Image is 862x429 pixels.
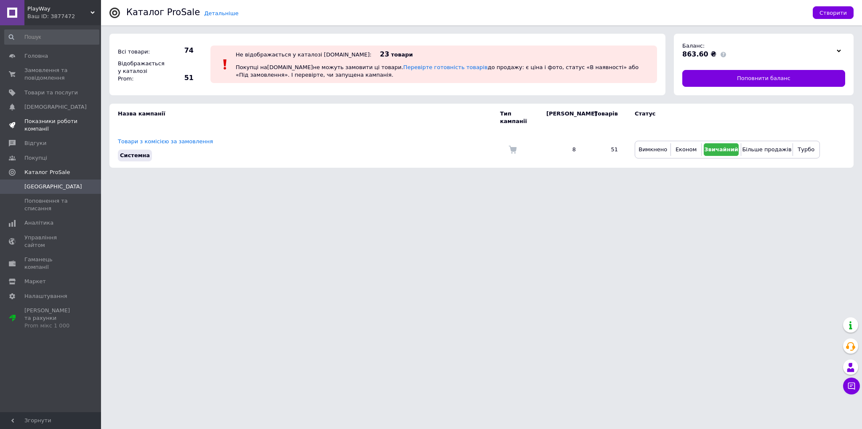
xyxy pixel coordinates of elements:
[24,154,47,162] span: Покупці
[24,219,53,227] span: Аналітика
[4,29,99,45] input: Пошук
[843,378,860,394] button: Чат з покупцем
[639,146,667,153] span: Вимкнено
[24,234,78,249] span: Управління сайтом
[673,143,699,156] button: Економ
[538,104,584,131] td: [PERSON_NAME]
[500,104,538,131] td: Тип кампанії
[403,64,488,70] a: Перевірте готовність товарів
[109,104,500,131] td: Назва кампанії
[682,43,705,49] span: Баланс:
[24,197,78,212] span: Поповнення та списання
[676,146,697,153] span: Економ
[508,145,517,154] img: Комісія за замовлення
[637,143,668,156] button: Вимкнено
[27,5,90,13] span: PlayWay
[24,67,78,82] span: Замовлення та повідомлення
[120,152,150,158] span: Системна
[116,46,162,58] div: Всі товари:
[626,104,820,131] td: Статус
[236,51,372,58] div: Не відображається у каталозі [DOMAIN_NAME]:
[584,104,626,131] td: Товарів
[126,8,200,17] div: Каталог ProSale
[813,6,854,19] button: Створити
[24,183,82,190] span: [GEOGRAPHIC_DATA]
[24,169,70,176] span: Каталог ProSale
[219,58,231,71] img: :exclamation:
[24,256,78,271] span: Гаманець компанії
[742,146,791,153] span: Більше продажів
[24,89,78,97] span: Товари та послуги
[798,146,814,153] span: Турбо
[204,10,239,16] a: Детальніше
[24,278,46,285] span: Маркет
[584,131,626,168] td: 51
[27,13,101,20] div: Ваш ID: 3877472
[682,50,716,58] span: 863.60 ₴
[24,52,48,60] span: Головна
[236,64,639,78] span: Покупці на [DOMAIN_NAME] не можуть замовити ці товари. до продажу: є ціна і фото, статус «В наявн...
[538,131,584,168] td: 8
[743,143,790,156] button: Більше продажів
[819,10,847,16] span: Створити
[682,70,845,87] a: Поповнити баланс
[737,75,790,82] span: Поповнити баланс
[164,46,194,55] span: 74
[704,143,739,156] button: Звичайний
[24,292,67,300] span: Налаштування
[380,50,389,58] span: 23
[704,146,738,153] span: Звичайний
[24,322,78,330] div: Prom мікс 1 000
[24,103,87,111] span: [DEMOGRAPHIC_DATA]
[24,139,46,147] span: Відгуки
[24,307,78,330] span: [PERSON_NAME] та рахунки
[795,143,817,156] button: Турбо
[24,118,78,133] span: Показники роботи компанії
[391,51,413,58] span: товари
[116,58,162,85] div: Відображається у каталозі Prom:
[164,73,194,83] span: 51
[118,138,213,145] a: Товари з комісією за замовлення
